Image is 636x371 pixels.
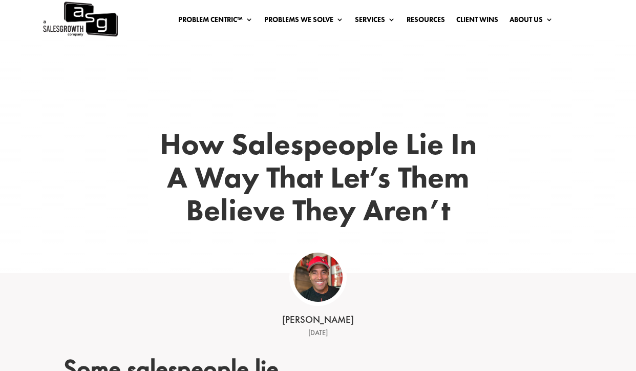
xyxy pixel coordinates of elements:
a: Services [355,16,395,27]
a: Resources [407,16,445,27]
h1: How Salespeople Lie In A Way That Let’s Them Believe They Aren’t [149,128,487,232]
a: Client Wins [456,16,498,27]
a: Problem Centric™ [178,16,253,27]
a: About Us [510,16,553,27]
div: [DATE] [159,327,477,339]
img: ASG Co_alternate lockup (1) [293,253,343,302]
div: [PERSON_NAME] [159,313,477,327]
a: Problems We Solve [264,16,344,27]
